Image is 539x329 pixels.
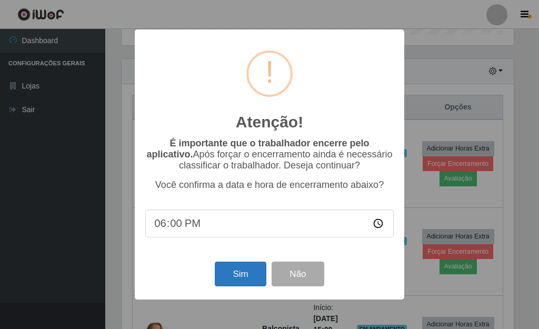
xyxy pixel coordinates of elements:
button: Sim [215,262,266,286]
p: Após forçar o encerramento ainda é necessário classificar o trabalhador. Deseja continuar? [145,138,394,171]
button: Não [272,262,324,286]
h2: Atenção! [236,113,303,132]
b: É importante que o trabalhador encerre pelo aplicativo. [146,138,369,159]
p: Você confirma a data e hora de encerramento abaixo? [145,180,394,191]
